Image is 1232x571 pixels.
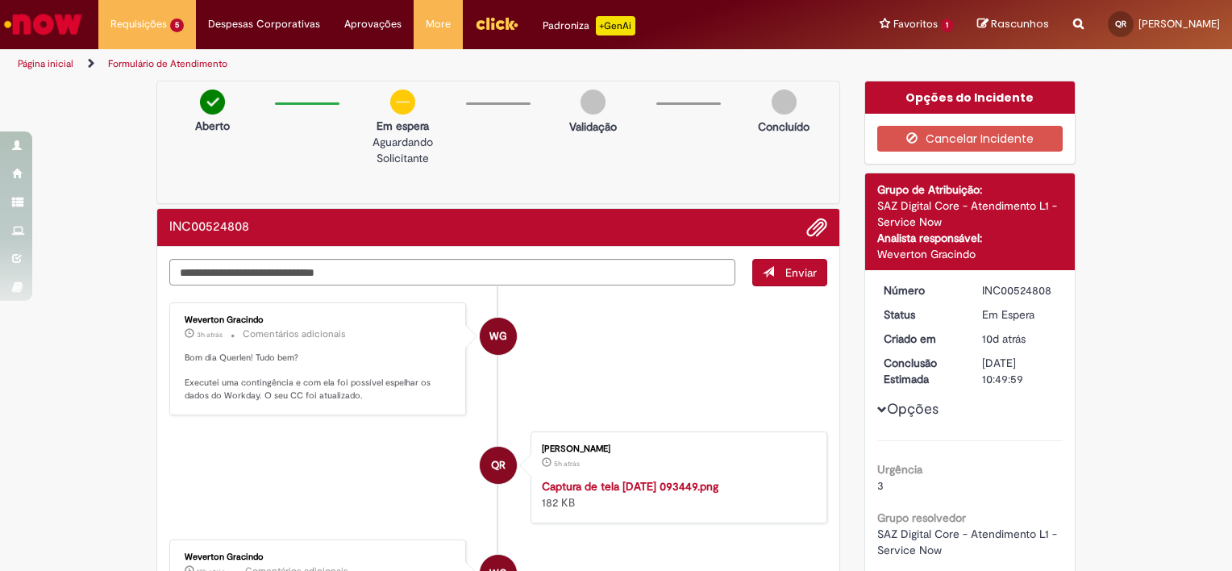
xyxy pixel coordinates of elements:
ul: Trilhas de página [12,49,810,79]
dt: Conclusão Estimada [872,355,971,387]
span: 3 [877,478,884,493]
a: Página inicial [18,57,73,70]
time: 21/09/2025 22:26:44 [982,331,1026,346]
div: Analista responsável: [877,230,1063,246]
span: SAZ Digital Core - Atendimento L1 - Service Now [877,527,1060,557]
p: +GenAi [596,16,635,35]
span: Rascunhos [991,16,1049,31]
p: Em espera [348,118,457,134]
span: More [426,16,451,32]
dt: Número [872,282,971,298]
button: Cancelar Incidente [877,126,1063,152]
p: Aberto [195,118,230,134]
p: Bom dia Querlen! Tudo bem? Executei uma contingência e com ela foi possível espelhar os dados do ... [185,352,453,402]
div: 21/09/2025 22:26:44 [982,331,1057,347]
img: check-circle-green.png [200,90,225,115]
div: INC00524808 [982,282,1057,298]
div: Padroniza [543,16,635,35]
span: 1 [941,19,953,32]
b: Urgência [877,462,922,477]
span: QR [1115,19,1126,29]
time: 01/10/2025 09:36:02 [554,459,580,469]
div: Weverton Gracindo [480,318,517,355]
div: Weverton Gracindo [877,246,1063,262]
div: Opções do Incidente [865,81,1076,114]
img: ServiceNow [2,8,85,40]
div: SAZ Digital Core - Atendimento L1 - Service Now [877,198,1063,230]
p: Validação [569,119,617,135]
div: Em Espera [982,306,1057,323]
time: 01/10/2025 11:41:23 [197,330,223,340]
b: Grupo resolvedor [877,511,966,525]
div: Querlen Ribeiro [480,447,517,484]
div: Weverton Gracindo [185,315,453,325]
img: img-circle-grey.png [581,90,606,115]
div: 182 KB [542,478,810,511]
img: circle-minus.png [390,90,415,115]
dt: Criado em [872,331,971,347]
span: 10d atrás [982,331,1026,346]
span: QR [491,446,506,485]
span: 5 [170,19,184,32]
span: 5h atrás [554,459,580,469]
a: Captura de tela [DATE] 093449.png [542,479,718,494]
img: img-circle-grey.png [772,90,797,115]
h2: INC00524808 Histórico de tíquete [169,220,249,235]
span: 3h atrás [197,330,223,340]
button: Enviar [752,259,827,286]
div: [PERSON_NAME] [542,444,810,454]
span: WG [489,317,507,356]
p: Aguardando Solicitante [348,134,457,166]
div: Grupo de Atribuição: [877,181,1063,198]
span: Enviar [785,265,817,280]
a: Rascunhos [977,17,1049,32]
span: Requisições [110,16,167,32]
span: Aprovações [344,16,402,32]
p: Concluído [758,119,810,135]
img: click_logo_yellow_360x200.png [475,11,518,35]
div: [DATE] 10:49:59 [982,355,1057,387]
button: Adicionar anexos [806,217,827,238]
textarea: Digite sua mensagem aqui... [169,259,735,286]
span: Despesas Corporativas [208,16,320,32]
a: Formulário de Atendimento [108,57,227,70]
dt: Status [872,306,971,323]
span: Favoritos [893,16,938,32]
small: Comentários adicionais [243,327,346,341]
span: [PERSON_NAME] [1138,17,1220,31]
div: Weverton Gracindo [185,552,453,562]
